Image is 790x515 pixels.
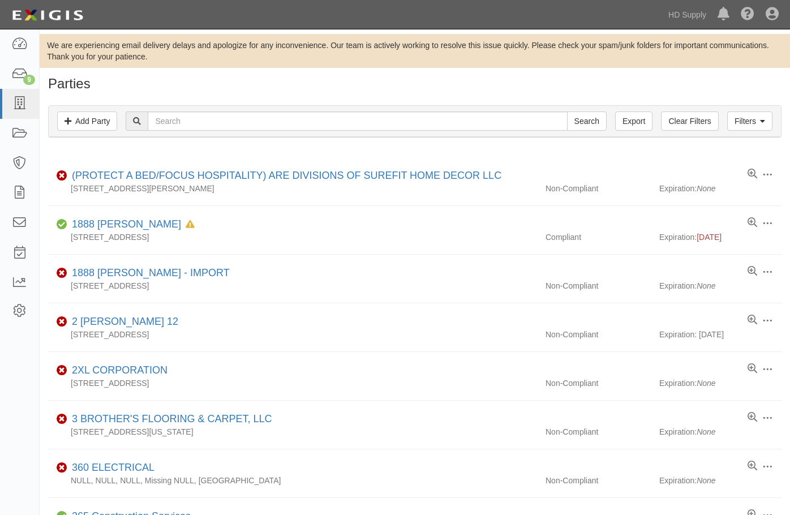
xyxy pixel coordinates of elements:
a: Filters [727,111,772,131]
i: Non-Compliant [57,415,67,423]
div: 1888 MILLS - IMPORT [67,266,230,281]
div: Compliant [537,231,659,243]
a: 360 ELECTRICAL [72,462,154,473]
div: Non-Compliant [537,475,659,486]
div: Non-Compliant [537,280,659,291]
i: Non-Compliant [57,172,67,180]
div: (PROTECT A BED/FOCUS HOSPITALITY) ARE DIVISIONS OF SUREFIT HOME DECOR LLC [67,169,501,183]
a: 2XL CORPORATION [72,364,168,376]
a: View results summary [748,266,757,277]
a: 2 [PERSON_NAME] 12 [72,316,178,327]
i: In Default since 01/22/2025 [186,221,195,229]
a: View results summary [748,217,757,229]
div: [STREET_ADDRESS] [48,329,537,340]
div: NULL, NULL, NULL, Missing NULL, [GEOGRAPHIC_DATA] [48,475,537,486]
i: None [697,379,715,388]
div: Expiration: [659,183,782,194]
div: Expiration: [659,426,782,437]
i: Compliant [57,221,67,229]
div: 1888 MILLS [67,217,195,232]
a: (PROTECT A BED/FOCUS HOSPITALITY) ARE DIVISIONS OF SUREFIT HOME DECOR LLC [72,170,501,181]
div: Expiration: [659,280,782,291]
div: Expiration: [659,231,782,243]
i: None [697,427,715,436]
div: Non-Compliant [537,426,659,437]
input: Search [567,111,607,131]
div: Expiration: [659,475,782,486]
a: 1888 [PERSON_NAME] - IMPORT [72,267,230,278]
a: Add Party [57,111,117,131]
i: None [697,184,715,193]
div: [STREET_ADDRESS] [48,377,537,389]
a: View results summary [748,169,757,180]
span: [DATE] [697,233,722,242]
div: [STREET_ADDRESS][PERSON_NAME] [48,183,537,194]
i: Non-Compliant [57,367,67,375]
img: logo-5460c22ac91f19d4615b14bd174203de0afe785f0fc80cf4dbbc73dc1793850b.png [8,5,87,25]
a: View results summary [748,363,757,375]
i: None [697,476,715,485]
div: 360 ELECTRICAL [67,461,154,475]
div: 3 BROTHER'S FLOORING & CARPET, LLC [67,412,272,427]
a: HD Supply [663,3,712,26]
div: Non-Compliant [537,183,659,194]
a: Clear Filters [661,111,718,131]
a: 1888 [PERSON_NAME] [72,218,181,230]
i: Non-Compliant [57,318,67,326]
input: Search [148,111,567,131]
div: Non-Compliant [537,329,659,340]
a: View results summary [748,412,757,423]
div: [STREET_ADDRESS][US_STATE] [48,426,537,437]
div: 2 PATRICIA 12 [67,315,178,329]
i: Help Center - Complianz [741,8,754,22]
div: 9 [23,75,35,85]
div: [STREET_ADDRESS] [48,231,537,243]
div: [STREET_ADDRESS] [48,280,537,291]
div: Non-Compliant [537,377,659,389]
a: Export [615,111,652,131]
a: View results summary [748,315,757,326]
i: Non-Compliant [57,464,67,472]
h1: Parties [48,76,782,91]
a: View results summary [748,461,757,472]
a: 3 BROTHER'S FLOORING & CARPET, LLC [72,413,272,424]
div: 2XL CORPORATION [67,363,168,378]
i: Non-Compliant [57,269,67,277]
div: Expiration: [659,377,782,389]
i: None [697,281,715,290]
div: Expiration: [DATE] [659,329,782,340]
div: We are experiencing email delivery delays and apologize for any inconvenience. Our team is active... [40,40,790,62]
